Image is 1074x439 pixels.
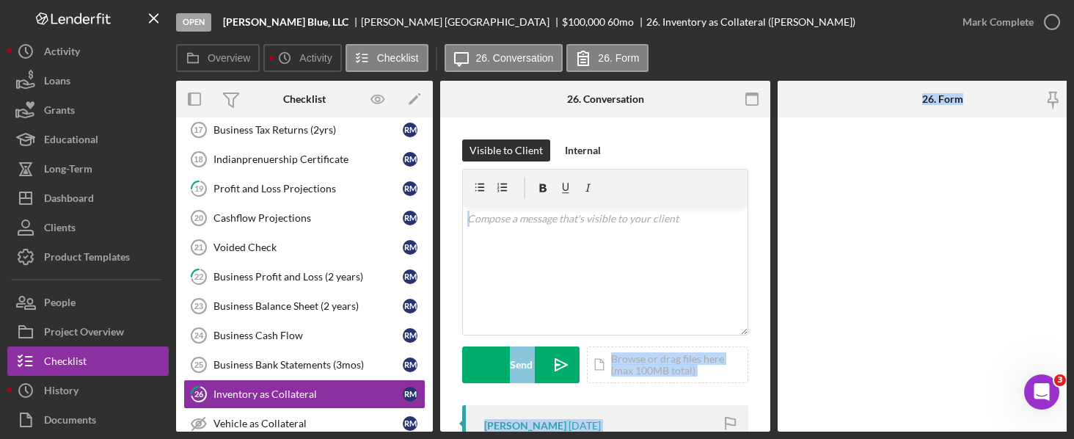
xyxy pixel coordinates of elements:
tspan: 20 [194,214,203,222]
div: Educational [44,125,98,158]
a: 25Business Bank Statements (3mos)RM [183,350,425,380]
button: Checklist [346,44,428,72]
button: Dashboard [7,184,169,213]
button: People [7,288,169,317]
div: Indianprenuership Certificate [213,153,403,165]
div: Cashflow Projections [213,212,403,224]
a: 17Business Tax Returns (2yrs)RM [183,115,425,145]
div: R M [403,299,417,313]
div: R M [403,123,417,137]
div: People [44,288,76,321]
button: Activity [263,44,341,72]
div: Mark Complete [962,7,1034,37]
tspan: 17 [194,126,202,134]
div: Business Cash Flow [213,330,403,341]
button: 26. Conversation [445,44,563,72]
div: Grants [44,95,75,128]
iframe: Intercom live chat [1024,374,1059,410]
time: 2024-11-26 15:23 [569,420,601,432]
tspan: 26 [194,389,204,399]
div: History [44,376,78,409]
div: [PERSON_NAME] [484,420,566,432]
span: $100,000 [562,15,605,28]
button: History [7,376,169,405]
button: Project Overview [7,317,169,347]
div: Dashboard [44,184,94,217]
button: Visible to Client [462,139,550,162]
button: Send [462,347,580,383]
button: Documents [7,405,169,435]
div: Business Tax Returns (2yrs) [213,124,403,136]
div: Long-Term [44,154,92,187]
b: [PERSON_NAME] Blue, LLC [223,16,348,28]
div: Business Balance Sheet (2 years) [213,300,403,312]
div: Send [510,347,533,383]
div: R M [403,152,417,167]
span: 3 [1054,374,1066,386]
button: Educational [7,125,169,154]
label: Activity [299,52,332,64]
a: 21Voided CheckRM [183,233,425,262]
tspan: 19 [194,184,204,193]
a: Loans [7,66,169,95]
tspan: 22 [194,272,203,281]
div: R M [403,387,417,402]
button: Grants [7,95,169,125]
div: Loans [44,66,70,99]
div: 26. Form [922,93,963,105]
tspan: 18 [194,155,202,164]
div: Vehicle as Collateral [213,418,403,429]
button: Product Templates [7,242,169,272]
div: Visible to Client [470,139,543,162]
button: Long-Term [7,154,169,184]
a: 22Business Profit and Loss (2 years)RM [183,262,425,291]
div: Product Templates [44,242,130,275]
div: Checklist [44,347,87,380]
button: Activity [7,37,169,66]
tspan: 25 [194,360,203,369]
div: Checklist [283,93,326,105]
button: Overview [176,44,260,72]
a: Vehicle as CollateralRM [183,409,425,438]
a: 24Business Cash FlowRM [183,321,425,350]
div: 26. Inventory as Collateral ([PERSON_NAME]) [646,16,855,28]
tspan: 24 [194,331,204,340]
div: Activity [44,37,80,70]
div: R M [403,269,417,284]
div: R M [403,358,417,372]
button: Checklist [7,347,169,376]
div: R M [403,416,417,431]
div: Project Overview [44,317,124,350]
tspan: 23 [194,302,203,311]
div: R M [403,240,417,255]
a: 26Inventory as CollateralRM [183,380,425,409]
div: Inventory as Collateral [213,388,403,400]
label: 26. Form [598,52,639,64]
button: Clients [7,213,169,242]
a: 19Profit and Loss ProjectionsRM [183,174,425,203]
div: Clients [44,213,76,246]
div: R M [403,181,417,196]
a: 18Indianprenuership CertificateRM [183,145,425,174]
button: Mark Complete [948,7,1067,37]
div: Documents [44,405,96,438]
label: Overview [208,52,250,64]
a: 23Business Balance Sheet (2 years)RM [183,291,425,321]
div: Voided Check [213,242,403,253]
div: Internal [565,139,601,162]
label: Checklist [377,52,419,64]
label: 26. Conversation [476,52,554,64]
div: R M [403,211,417,225]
